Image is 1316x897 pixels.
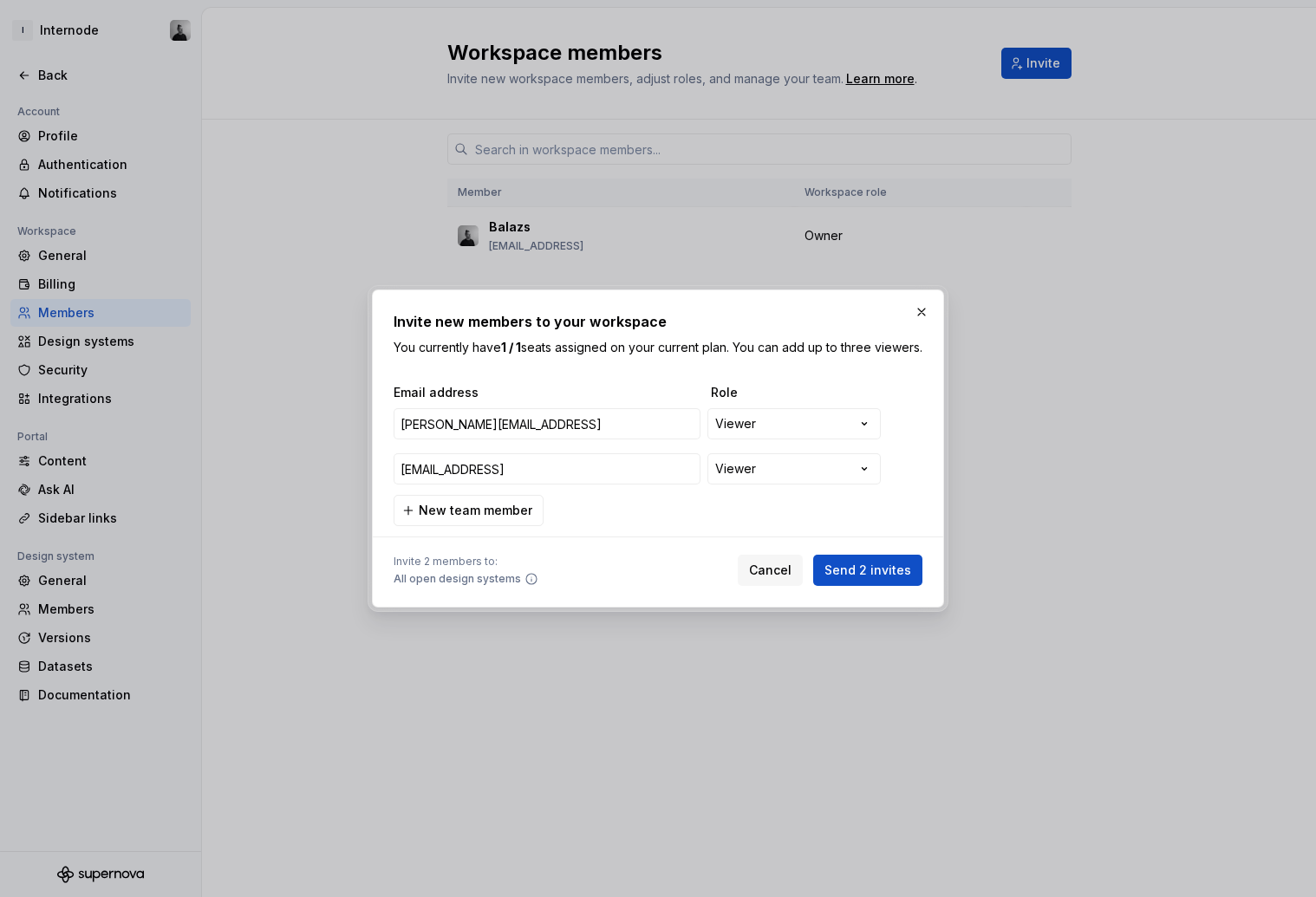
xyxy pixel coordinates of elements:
button: New team member [394,495,544,526]
span: All open design systems [394,572,521,586]
span: New team member [419,502,532,519]
span: Invite 2 members to: [394,555,538,569]
span: Cancel [749,562,792,579]
p: You currently have seats assigned on your current plan. You can add up to three viewers. [394,339,922,356]
h2: Invite new members to your workspace [394,311,922,332]
span: Send 2 invites [824,562,911,579]
button: Send 2 invites [813,555,922,586]
b: 1 / 1 [501,340,521,354]
span: Email address [394,384,704,401]
button: Cancel [738,555,803,586]
span: Role [711,384,884,401]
